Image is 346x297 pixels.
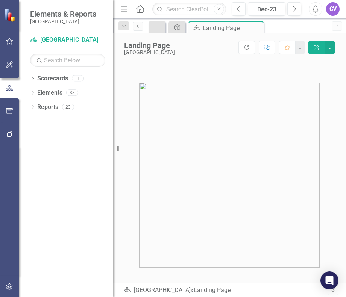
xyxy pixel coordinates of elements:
div: 38 [66,90,78,96]
input: Search Below... [30,54,105,67]
button: Dec-23 [248,2,285,16]
a: Scorecards [37,74,68,83]
a: [GEOGRAPHIC_DATA] [134,286,191,294]
div: 23 [62,104,74,110]
a: Reports [37,103,58,112]
small: [GEOGRAPHIC_DATA] [30,18,96,24]
span: Elements & Reports [30,9,96,18]
button: CV [326,2,340,16]
a: [GEOGRAPHIC_DATA] [30,36,105,44]
div: Dec-23 [250,5,283,14]
div: Landing Page [194,286,231,294]
div: Landing Page [124,41,175,50]
div: [GEOGRAPHIC_DATA] [124,50,175,55]
a: Elements [37,89,62,97]
img: ClearPoint Strategy [4,9,17,22]
div: Landing Page [203,23,262,33]
div: Open Intercom Messenger [320,271,338,289]
div: 1 [72,75,84,82]
div: » [123,286,328,295]
input: Search ClearPoint... [152,3,226,16]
